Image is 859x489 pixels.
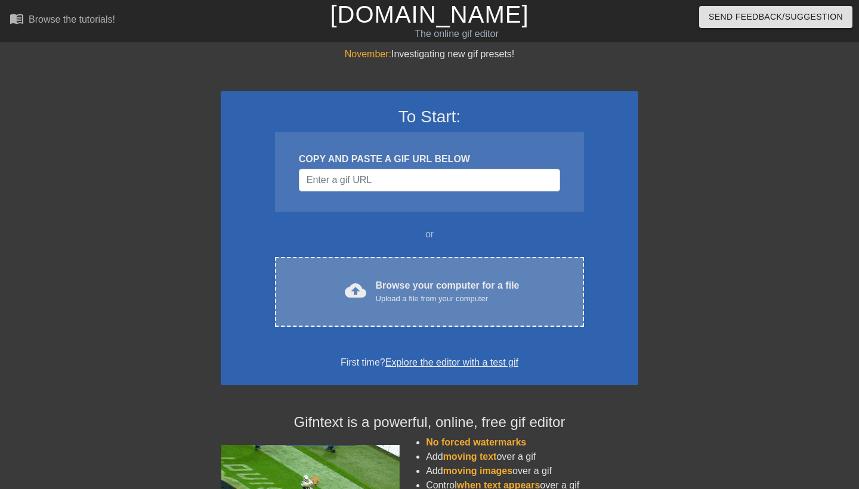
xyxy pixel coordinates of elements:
li: Add over a gif [426,450,638,464]
h4: Gifntext is a powerful, online, free gif editor [221,414,638,431]
span: moving text [443,451,497,462]
input: Username [299,169,560,191]
span: November: [345,49,391,59]
a: Browse the tutorials! [10,11,115,30]
span: moving images [443,466,512,476]
div: First time? [236,355,623,370]
span: menu_book [10,11,24,26]
a: Explore the editor with a test gif [385,357,518,367]
div: or [252,227,607,242]
span: Send Feedback/Suggestion [709,10,843,24]
div: Upload a file from your computer [376,293,520,305]
div: COPY AND PASTE A GIF URL BELOW [299,152,560,166]
a: [DOMAIN_NAME] [330,1,529,27]
span: No forced watermarks [426,437,526,447]
div: The online gif editor [292,27,621,41]
button: Send Feedback/Suggestion [699,6,852,28]
li: Add over a gif [426,464,638,478]
div: Browse your computer for a file [376,278,520,305]
h3: To Start: [236,107,623,127]
div: Browse the tutorials! [29,14,115,24]
span: cloud_upload [345,280,366,301]
div: Investigating new gif presets! [221,47,638,61]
